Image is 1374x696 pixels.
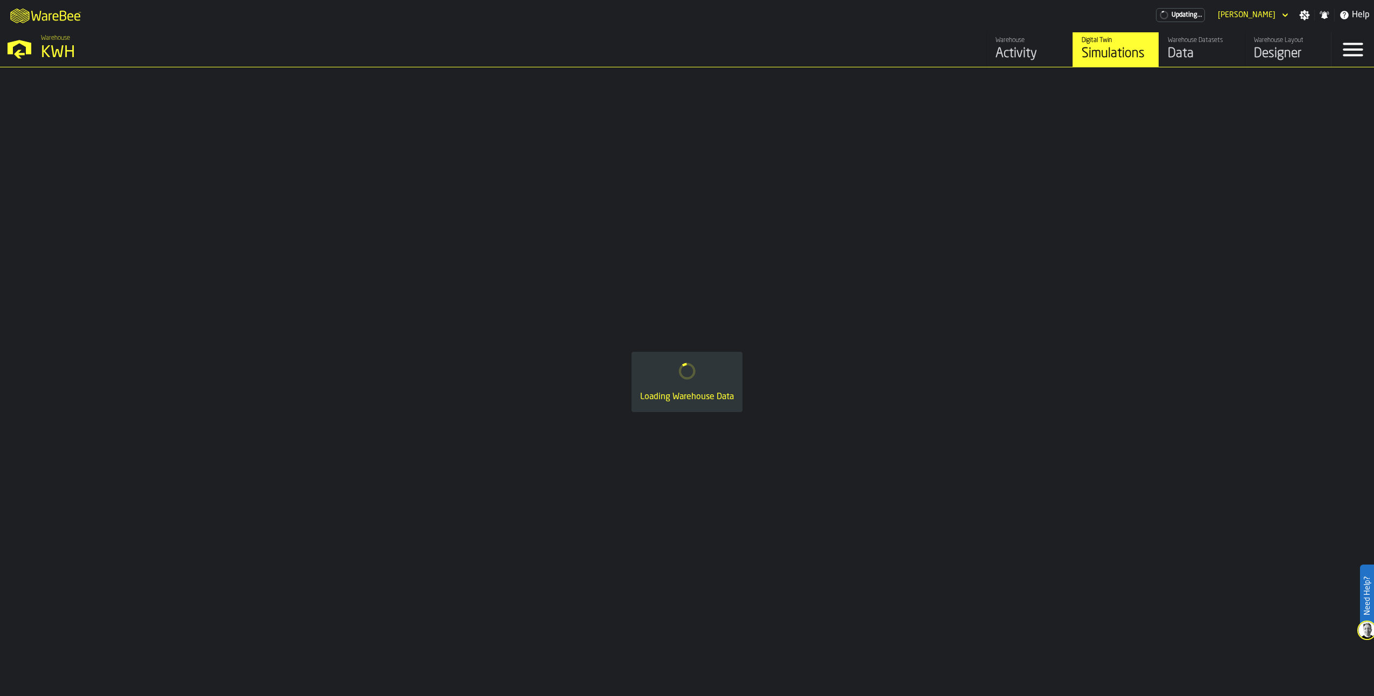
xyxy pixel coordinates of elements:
[1082,37,1150,44] div: Digital Twin
[1156,8,1205,22] a: link-to-/wh/i/4fb45246-3b77-4bb5-b880-c337c3c5facb/pricing/
[1352,9,1370,22] span: Help
[1156,8,1205,22] div: Menu Subscription
[640,391,734,403] div: Loading Warehouse Data
[1295,10,1314,20] label: button-toggle-Settings
[1331,32,1374,67] label: button-toggle-Menu
[986,32,1072,67] a: link-to-/wh/i/4fb45246-3b77-4bb5-b880-c337c3c5facb/feed/
[1072,32,1159,67] a: link-to-/wh/i/4fb45246-3b77-4bb5-b880-c337c3c5facb/simulations
[1214,9,1291,22] div: DropdownMenuValue-Mikael Svennas
[1254,37,1322,44] div: Warehouse Layout
[1315,10,1334,20] label: button-toggle-Notifications
[996,37,1064,44] div: Warehouse
[41,34,70,42] span: Warehouse
[41,43,332,62] div: KWH
[1218,11,1275,19] div: DropdownMenuValue-Mikael Svennas
[1168,37,1236,44] div: Warehouse Datasets
[1254,45,1322,62] div: Designer
[1172,11,1202,19] span: Updating...
[1159,32,1245,67] a: link-to-/wh/i/4fb45246-3b77-4bb5-b880-c337c3c5facb/data
[1082,45,1150,62] div: Simulations
[1361,566,1373,626] label: Need Help?
[1168,45,1236,62] div: Data
[996,45,1064,62] div: Activity
[1245,32,1331,67] a: link-to-/wh/i/4fb45246-3b77-4bb5-b880-c337c3c5facb/designer
[1335,9,1374,22] label: button-toggle-Help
